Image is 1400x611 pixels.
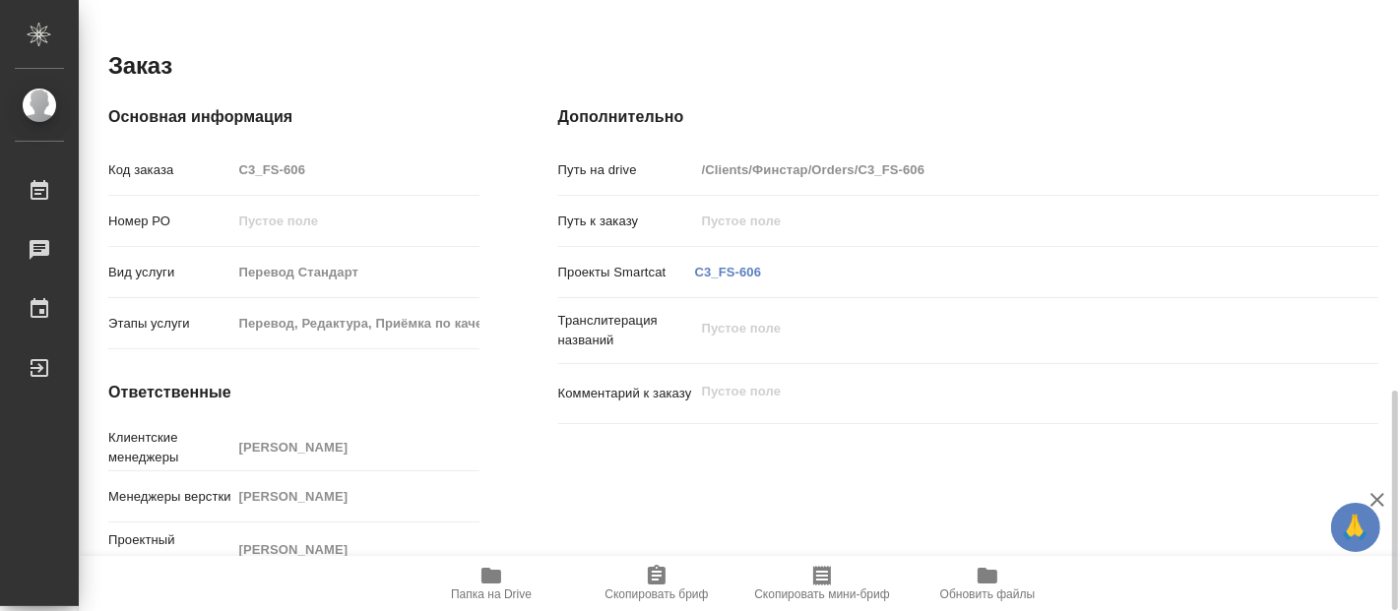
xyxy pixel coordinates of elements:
h4: Ответственные [108,381,479,404]
button: Скопировать мини-бриф [739,556,905,611]
input: Пустое поле [695,155,1310,184]
span: Обновить файлы [940,587,1036,601]
p: Вид услуги [108,263,232,282]
button: Обновить файлы [905,556,1070,611]
p: Проектный менеджер [108,530,232,570]
input: Пустое поле [232,258,479,286]
button: Скопировать бриф [574,556,739,611]
input: Пустое поле [232,309,479,337]
h4: Основная информация [108,105,479,129]
p: Менеджеры верстки [108,487,232,507]
button: Папка на Drive [409,556,574,611]
p: Номер РО [108,212,232,231]
button: 🙏 [1331,503,1380,552]
span: Скопировать бриф [605,587,708,601]
p: Транслитерация названий [558,311,695,350]
p: Проекты Smartcat [558,263,695,282]
p: Этапы услуги [108,314,232,334]
a: C3_FS-606 [695,265,762,279]
input: Пустое поле [232,155,479,184]
p: Путь на drive [558,160,695,180]
input: Пустое поле [232,535,479,564]
p: Код заказа [108,160,232,180]
p: Путь к заказу [558,212,695,231]
input: Пустое поле [232,207,479,235]
input: Пустое поле [232,482,479,511]
span: 🙏 [1339,507,1372,548]
input: Пустое поле [232,433,479,461]
span: Папка на Drive [451,587,532,601]
p: Комментарий к заказу [558,384,695,403]
input: Пустое поле [695,207,1310,235]
h4: Дополнительно [558,105,1378,129]
span: Скопировать мини-бриф [754,587,889,601]
h2: Заказ [108,50,172,82]
p: Клиентские менеджеры [108,428,232,467]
